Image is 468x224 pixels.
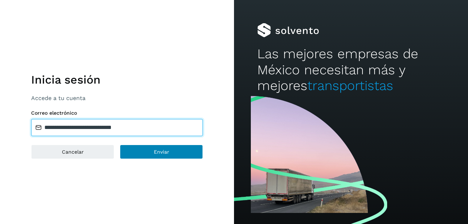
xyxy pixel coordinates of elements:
label: Correo electrónico [31,110,203,116]
span: transportistas [307,78,393,93]
p: Accede a tu cuenta [31,95,203,101]
span: Cancelar [62,149,84,154]
button: Cancelar [31,145,114,159]
h2: Las mejores empresas de México necesitan más y mejores [257,46,444,94]
h1: Inicia sesión [31,73,203,86]
span: Enviar [154,149,169,154]
button: Enviar [120,145,203,159]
